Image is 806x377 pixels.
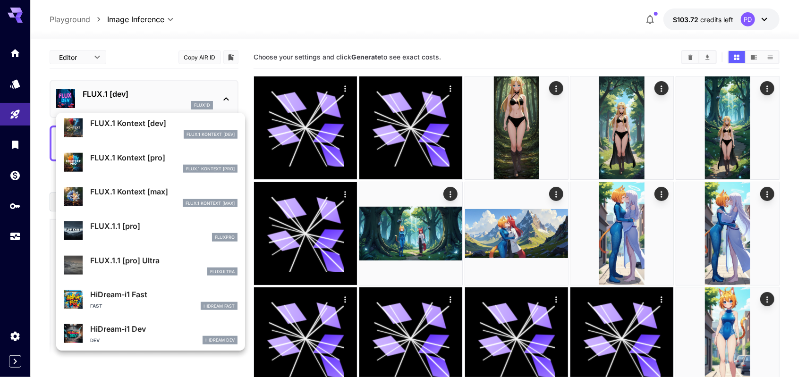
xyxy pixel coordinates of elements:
p: FLUX.1 Kontext [max] [90,186,238,197]
p: HiDream Fast [204,303,235,310]
p: FLUX.1.1 [pro] [90,220,238,232]
div: FLUX.1 Kontext [pro]FLUX.1 Kontext [pro] [64,148,238,177]
p: FLUX.1 Kontext [pro] [186,166,235,172]
p: FLUX.1 Kontext [max] [186,200,235,207]
div: HiDream-i1 DevDevHiDream Dev [64,319,238,348]
p: FLUX.1 Kontext [pro] [90,152,238,163]
div: FLUX.1.1 [pro]fluxpro [64,217,238,245]
p: Fast [90,302,102,310]
p: HiDream Dev [205,337,235,343]
p: fluxpro [215,234,235,241]
p: Dev [90,337,100,344]
p: FLUX.1 Kontext [dev] [90,117,238,129]
p: HiDream-i1 Dev [90,323,238,335]
p: FLUX.1.1 [pro] Ultra [90,255,238,266]
p: fluxultra [210,268,235,275]
div: FLUX.1 Kontext [max]FLUX.1 Kontext [max] [64,182,238,211]
p: FLUX.1 Kontext [dev] [187,131,235,138]
div: HiDream-i1 FastFastHiDream Fast [64,285,238,314]
div: FLUX.1 Kontext [dev]FLUX.1 Kontext [dev] [64,114,238,142]
div: FLUX.1.1 [pro] Ultrafluxultra [64,251,238,280]
p: HiDream-i1 Fast [90,289,238,300]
